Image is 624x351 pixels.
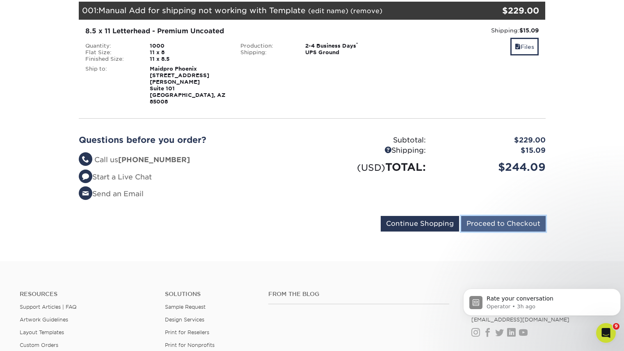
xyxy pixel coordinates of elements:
div: 2-4 Business Days [299,43,390,49]
strong: Maidpro Phoenix [STREET_ADDRESS][PERSON_NAME] Suite 101 [GEOGRAPHIC_DATA], AZ 85008 [150,66,226,105]
a: Send an Email [79,190,144,198]
span: 9 [613,323,619,330]
div: $229.00 [432,135,552,146]
div: UPS Ground [299,49,390,56]
h4: Solutions [165,291,256,298]
h4: Resources [20,291,153,298]
div: Production: [234,43,299,49]
strong: $15.09 [519,27,539,34]
div: Shipping: [396,26,539,34]
li: Call us [79,155,306,165]
div: 8.5 x 11 Letterhead - Premium Uncoated [85,26,384,36]
a: (edit name) [308,7,348,15]
div: $15.09 [432,145,552,156]
div: $244.09 [432,159,552,175]
a: Design Services [165,317,204,323]
div: $229.00 [468,5,539,17]
a: Support Articles | FAQ [20,304,77,310]
div: 001: [79,2,468,20]
strong: [PHONE_NUMBER] [118,156,190,164]
span: Manual Add for shipping not working with Template [98,6,306,15]
input: Proceed to Checkout [461,216,546,232]
div: Shipping: [312,145,432,156]
iframe: Intercom live chat [596,323,616,343]
div: Subtotal: [312,135,432,146]
h2: Questions before you order? [79,135,306,145]
a: Print for Resellers [165,329,209,335]
input: Continue Shopping [381,216,459,232]
div: Quantity: [79,43,144,49]
div: 11 x 8 [144,49,234,56]
a: Print for Nonprofits [165,342,215,348]
a: Artwork Guidelines [20,317,68,323]
small: (USD) [357,162,385,173]
div: Shipping: [234,49,299,56]
a: (remove) [350,7,382,15]
div: Flat Size: [79,49,144,56]
div: Finished Size: [79,56,144,62]
a: Files [510,38,539,55]
a: Start a Live Chat [79,173,152,181]
a: Sample Request [165,304,206,310]
div: TOTAL: [312,159,432,175]
div: Ship to: [79,66,144,105]
iframe: Intercom notifications message [460,271,624,329]
div: 1000 [144,43,234,49]
h4: From the Blog [268,291,449,298]
div: 11 x 8.5 [144,56,234,62]
span: files [515,44,521,50]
